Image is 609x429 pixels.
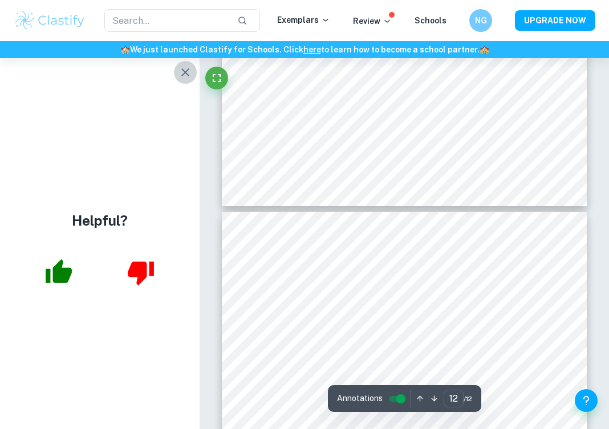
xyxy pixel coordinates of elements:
h6: NG [474,14,488,27]
button: Help and Feedback [575,389,598,412]
span: 🏫 [120,45,130,54]
h4: Helpful? [72,210,128,231]
p: Exemplars [277,14,330,26]
input: Search... [104,9,228,32]
h6: We just launched Clastify for Schools. Click to learn how to become a school partner. [2,43,607,56]
img: Clastify logo [14,9,86,32]
button: NG [469,9,492,32]
a: Schools [415,16,446,25]
button: Fullscreen [205,67,228,89]
span: / 12 [464,394,472,404]
p: Review [353,15,392,27]
span: 🏫 [480,45,489,54]
button: UPGRADE NOW [515,10,595,31]
a: here [303,45,321,54]
span: Annotations [337,393,383,405]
